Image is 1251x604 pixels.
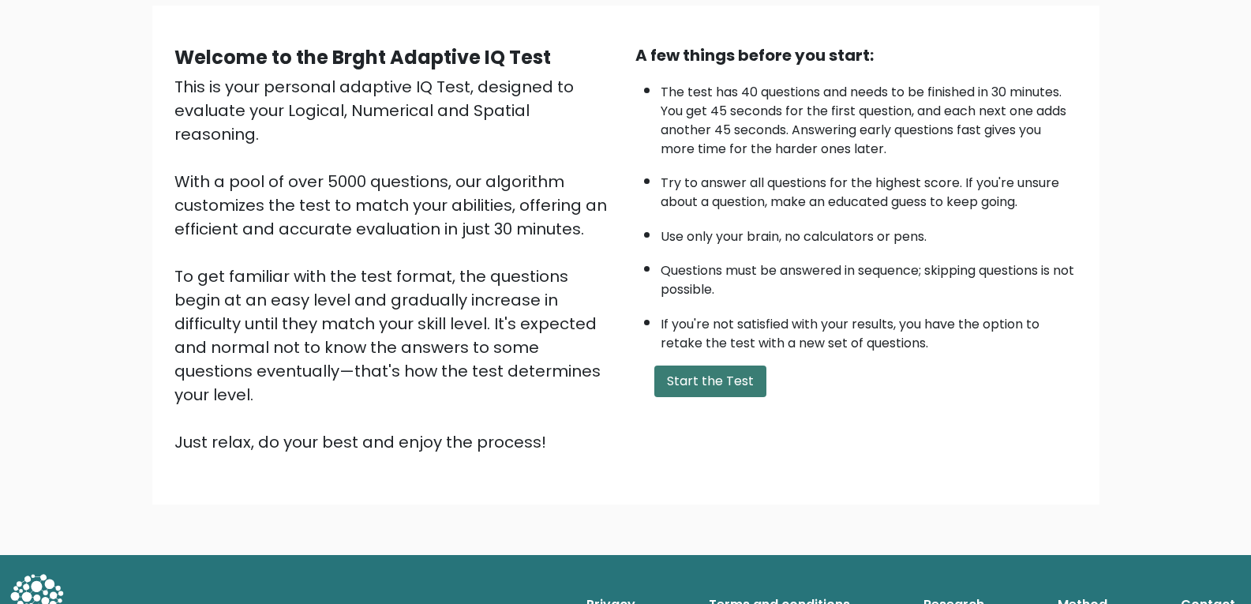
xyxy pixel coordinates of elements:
li: Use only your brain, no calculators or pens. [661,219,1077,246]
li: Questions must be answered in sequence; skipping questions is not possible. [661,253,1077,299]
b: Welcome to the Brght Adaptive IQ Test [174,44,551,70]
button: Start the Test [654,366,766,397]
li: If you're not satisfied with your results, you have the option to retake the test with a new set ... [661,307,1077,353]
div: A few things before you start: [635,43,1077,67]
div: This is your personal adaptive IQ Test, designed to evaluate your Logical, Numerical and Spatial ... [174,75,616,454]
li: Try to answer all questions for the highest score. If you're unsure about a question, make an edu... [661,166,1077,212]
li: The test has 40 questions and needs to be finished in 30 minutes. You get 45 seconds for the firs... [661,75,1077,159]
